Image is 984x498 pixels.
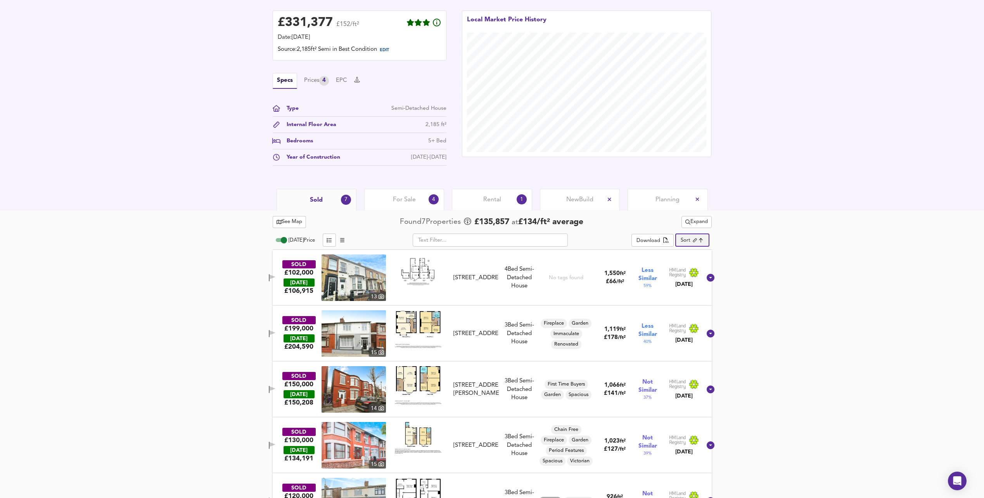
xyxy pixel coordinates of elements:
[273,417,712,473] div: SOLD£130,000 [DATE]£134,191property thumbnail 15 Floorplan[STREET_ADDRESS]3Bed Semi-Detached Hous...
[545,380,588,389] div: First Time Buyers
[341,195,351,205] div: 7
[631,234,674,247] div: split button
[282,260,316,268] div: SOLD
[322,310,386,357] img: property thumbnail
[336,76,347,85] button: EPC
[467,16,546,33] div: Local Market Price History
[278,17,333,29] div: £ 331,377
[273,73,297,89] button: Specs
[551,340,581,349] div: Renovated
[541,437,567,444] span: Fireplace
[550,329,582,339] div: Immaculate
[518,218,583,226] span: £ 134 / ft² average
[669,336,699,344] div: [DATE]
[638,434,657,450] span: Not Similar
[541,436,567,445] div: Fireplace
[273,216,306,228] button: See Map
[483,195,501,204] span: Rental
[567,458,593,465] span: Victorian
[280,137,313,145] div: Bedrooms
[391,104,446,112] div: Semi-Detached House
[450,381,502,398] div: 5 Hollyfield Road, L9 3BJ
[620,383,626,388] span: ft²
[453,381,498,398] div: [STREET_ADDRESS][PERSON_NAME]
[540,458,565,465] span: Spacious
[618,447,626,452] span: / ft²
[282,428,316,436] div: SOLD
[517,194,527,204] div: 1
[706,273,715,282] svg: Show Details
[681,216,712,228] button: Expand
[604,438,620,444] span: 1,023
[369,292,386,301] div: 13
[425,121,446,129] div: 2,185 ft²
[453,330,498,338] div: [STREET_ADDRESS]
[669,323,699,334] img: Land Registry
[395,254,441,287] img: Floorplan
[638,266,657,283] span: Less Similar
[369,404,386,413] div: 14
[618,391,626,396] span: / ft²
[565,391,591,398] span: Spacious
[569,320,591,327] span: Garden
[284,287,313,295] span: £ 106,915
[429,194,439,204] div: 4
[550,330,582,337] span: Immaculate
[502,265,537,290] div: 4 Bed Semi-Detached House
[540,456,565,466] div: Spacious
[616,279,624,284] span: / ft²
[278,33,441,42] div: Date: [DATE]
[541,319,567,328] div: Fireplace
[685,218,708,227] span: Expand
[453,274,498,282] div: [STREET_ADDRESS]
[322,310,386,357] a: property thumbnail 15
[278,45,441,55] div: Source: 2,185ft² Semi in Best Condition
[669,268,699,278] img: Land Registry
[284,454,313,463] span: £ 134,191
[280,121,336,129] div: Internal Floor Area
[502,321,537,346] div: 3 Bed Semi-Detached House
[282,484,316,492] div: SOLD
[322,366,386,413] a: property thumbnail 14
[502,433,537,458] div: 3 Bed Semi-Detached House
[322,366,386,413] img: property thumbnail
[675,233,709,247] div: Sort
[669,392,699,400] div: [DATE]
[282,372,316,380] div: SOLD
[284,324,313,333] div: £199,000
[322,422,386,469] a: property thumbnail 15
[284,436,313,444] div: £130,000
[655,195,680,204] span: Planning
[395,422,441,453] img: Floorplan
[569,319,591,328] div: Garden
[322,422,386,469] img: property thumbnail
[620,271,626,276] span: ft²
[284,380,313,389] div: £150,000
[643,339,652,345] span: 40 %
[620,327,626,332] span: ft²
[395,310,441,348] img: Floorplan
[304,76,329,86] button: Prices4
[948,472,967,490] div: Open Intercom Messenger
[604,335,626,341] span: £ 178
[606,279,624,285] span: £ 66
[322,254,386,301] img: property thumbnail
[643,450,652,456] span: 39 %
[566,195,593,204] span: New Build
[638,322,657,339] span: Less Similar
[284,278,315,287] div: [DATE]
[546,447,587,454] span: Period Features
[541,391,564,398] span: Garden
[551,426,581,433] span: Chain Free
[280,153,340,161] div: Year of Construction
[549,274,583,282] div: No tags found
[541,320,567,327] span: Fireplace
[541,390,564,399] div: Garden
[669,448,699,456] div: [DATE]
[567,456,593,466] div: Victorian
[631,234,674,247] button: Download
[280,104,299,112] div: Type
[450,330,502,338] div: 7 Broomfield Road, L9 3AB
[453,441,498,450] div: [STREET_ADDRESS]
[284,334,315,342] div: [DATE]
